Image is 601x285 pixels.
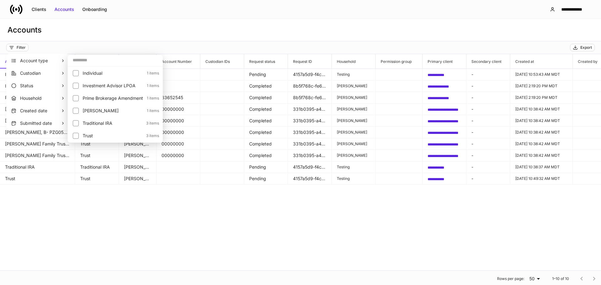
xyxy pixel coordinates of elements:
[20,58,61,64] p: Account type
[20,95,61,101] p: Household
[143,96,159,101] p: 1 items
[83,95,143,101] p: Prime Brokerage Amendment
[20,108,61,114] p: Created date
[83,70,143,76] p: Individual
[142,133,159,138] p: 3 items
[143,108,159,113] p: 1 items
[143,71,159,76] p: 1 items
[83,133,142,139] p: Trust
[20,120,61,126] p: Submitted date
[20,70,61,76] p: Custodian
[142,121,159,126] p: 3 items
[20,83,61,89] p: Status
[83,120,142,126] p: Traditional IRA
[83,108,143,114] p: Roth IRA
[143,83,159,88] p: 1 items
[83,83,143,89] p: Investment Advisor LPOA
